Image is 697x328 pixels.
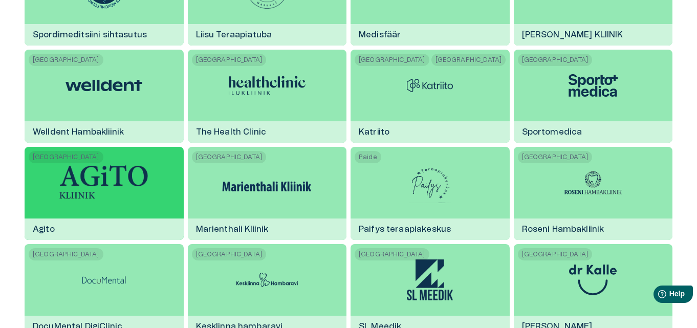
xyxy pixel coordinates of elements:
[229,70,306,101] img: The Health Clinic logo
[518,54,593,66] span: [GEOGRAPHIC_DATA]
[514,215,613,243] h6: Roseni Hambakliinik
[409,162,451,203] img: Paifys teraapiakeskus logo
[617,281,697,310] iframe: Help widget launcher
[355,54,429,66] span: [GEOGRAPHIC_DATA]
[431,54,506,66] span: [GEOGRAPHIC_DATA]
[188,21,280,49] h6: Liisu Teraapiatuba
[192,248,267,260] span: [GEOGRAPHIC_DATA]
[192,54,267,66] span: [GEOGRAPHIC_DATA]
[404,65,455,106] img: Katriito logo
[188,50,347,143] a: [GEOGRAPHIC_DATA]The Health Clinic logoThe Health Clinic
[518,248,593,260] span: [GEOGRAPHIC_DATA]
[66,70,142,101] img: Welldent Hambakliinik logo
[25,118,132,146] h6: Welldent Hambakliinik
[355,248,429,260] span: [GEOGRAPHIC_DATA]
[514,50,673,143] a: [GEOGRAPHIC_DATA]Sportomedica logoSportomedica
[25,147,184,240] a: [GEOGRAPHIC_DATA]Agito logoAgito
[25,50,184,143] a: [GEOGRAPHIC_DATA]Welldent Hambakliinik logoWelldent Hambakliinik
[29,54,103,66] span: [GEOGRAPHIC_DATA]
[355,151,381,163] span: Paide
[59,165,149,201] img: Agito logo
[29,248,103,260] span: [GEOGRAPHIC_DATA]
[25,21,155,49] h6: Spordimeditsiini sihtasutus
[188,147,347,240] a: [GEOGRAPHIC_DATA]Marienthali Kliinik logoMarienthali Kliinik
[222,171,312,194] img: Marienthali Kliinik logo
[78,259,129,300] img: DocuMental DigiClinic logo
[569,265,617,295] img: dr Kalle logo
[351,21,409,49] h6: Medisfäär
[29,151,103,163] span: [GEOGRAPHIC_DATA]
[555,167,631,198] img: Roseni Hambakliinik logo
[351,50,510,143] a: [GEOGRAPHIC_DATA][GEOGRAPHIC_DATA]Katriito logoKatriito
[514,118,591,146] h6: Sportomedica
[514,147,673,240] a: [GEOGRAPHIC_DATA]Roseni Hambakliinik logoRoseni Hambakliinik
[188,215,277,243] h6: Marienthali Kliinik
[555,70,631,101] img: Sportomedica logo
[25,215,63,243] h6: Agito
[188,118,275,146] h6: The Health Clinic
[351,147,510,240] a: PaidePaifys teraapiakeskus logoPaifys teraapiakeskus
[351,215,459,243] h6: Paifys teraapiakeskus
[192,151,267,163] span: [GEOGRAPHIC_DATA]
[518,151,593,163] span: [GEOGRAPHIC_DATA]
[407,259,453,300] img: SL Meedik logo
[351,118,398,146] h6: Katriito
[229,265,306,295] img: Kesklinna hambaravi logo
[514,21,631,49] h6: [PERSON_NAME] KLIINIK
